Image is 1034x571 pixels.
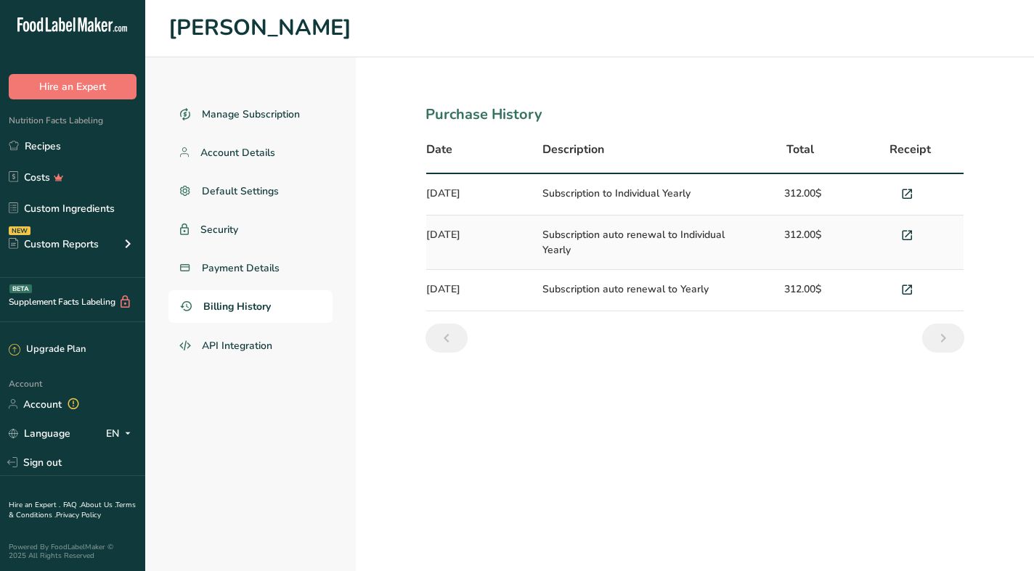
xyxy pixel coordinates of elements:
[63,500,81,510] a: FAQ .
[9,284,32,293] div: BETA
[202,184,279,199] span: Default Settings
[749,215,856,270] td: 312.00$
[534,174,749,215] td: Subscription to Individual Yearly
[81,500,115,510] a: About Us .
[168,12,1011,45] h1: [PERSON_NAME]
[168,252,333,284] a: Payment Details
[56,510,101,520] a: Privacy Policy
[202,338,272,353] span: API Integration
[168,175,333,208] a: Default Settings
[426,324,468,353] a: Previous
[9,237,99,252] div: Custom Reports
[168,290,333,323] a: Billing History
[534,215,749,270] td: Subscription auto renewal to Individual Yearly
[426,215,534,270] td: [DATE]
[9,342,86,357] div: Upgrade Plan
[168,329,333,363] a: API Integration
[9,226,30,235] div: NEW
[200,145,275,160] span: Account Details
[985,522,1019,556] iframe: Intercom live chat
[922,324,964,353] a: Next
[202,107,300,122] span: Manage Subscription
[200,222,238,237] span: Security
[9,74,137,99] button: Hire an Expert
[890,141,931,158] span: Receipt
[168,136,333,169] a: Account Details
[426,104,964,126] div: Purchase History
[9,421,70,446] a: Language
[749,174,856,215] td: 312.00$
[9,500,60,510] a: Hire an Expert .
[168,98,333,131] a: Manage Subscription
[749,270,856,311] td: 312.00$
[786,141,814,158] span: Total
[542,141,604,158] span: Description
[426,141,452,158] span: Date
[9,543,137,560] div: Powered By FoodLabelMaker © 2025 All Rights Reserved
[426,174,534,215] td: [DATE]
[426,270,534,311] td: [DATE]
[106,424,137,442] div: EN
[9,500,136,520] a: Terms & Conditions .
[534,270,749,311] td: Subscription auto renewal to Yearly
[203,299,271,314] span: Billing History
[168,213,333,246] a: Security
[202,260,280,276] span: Payment Details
